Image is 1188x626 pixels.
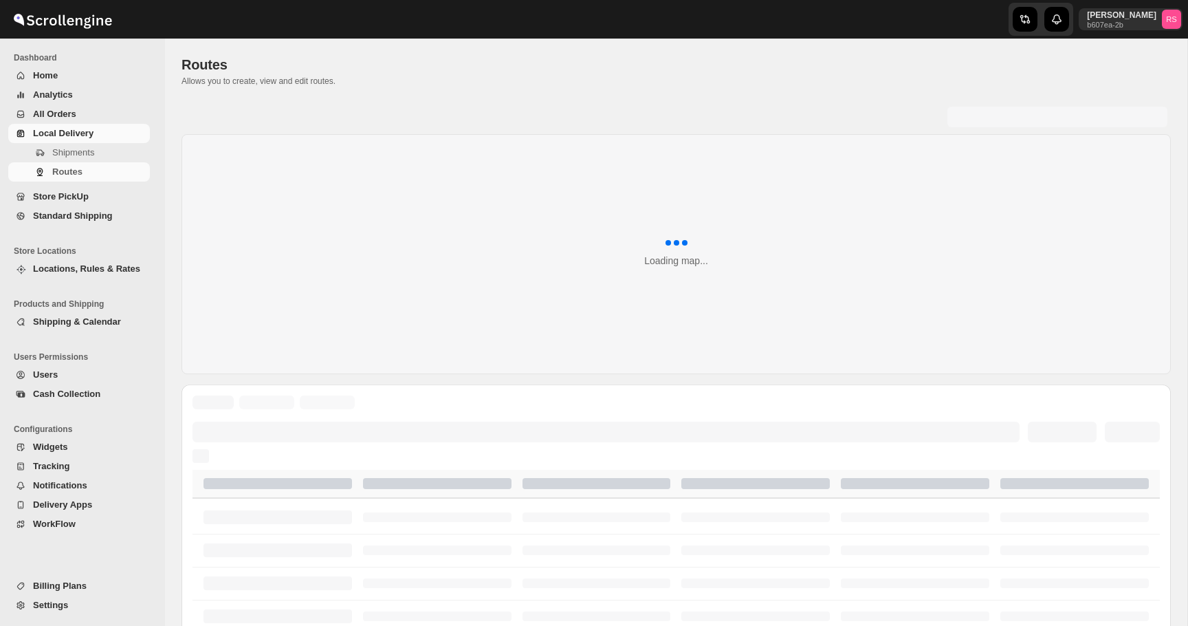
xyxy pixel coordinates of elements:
span: Store Locations [14,246,155,257]
button: User menu [1079,8,1182,30]
p: b607ea-2b [1087,21,1156,29]
span: Routes [52,166,82,177]
span: Settings [33,600,68,610]
span: Delivery Apps [33,499,92,510]
span: Billing Plans [33,581,87,591]
span: Products and Shipping [14,299,155,310]
button: Users [8,365,150,385]
text: RS [1166,15,1177,23]
button: WorkFlow [8,515,150,534]
button: Widgets [8,438,150,457]
span: Analytics [33,89,73,100]
span: Tracking [33,461,69,471]
button: Shipping & Calendar [8,312,150,332]
button: All Orders [8,105,150,124]
span: Shipments [52,147,94,158]
span: Locations, Rules & Rates [33,263,140,274]
button: Cash Collection [8,385,150,404]
div: Loading map... [644,254,708,268]
button: Billing Plans [8,576,150,596]
span: Users [33,369,58,380]
button: Tracking [8,457,150,476]
span: Dashboard [14,52,155,63]
span: Notifications [33,480,87,490]
img: ScrollEngine [11,2,114,36]
span: WorkFlow [33,519,76,529]
span: Cash Collection [33,389,100,399]
span: Romil Seth [1162,10,1181,29]
span: Configurations [14,424,155,435]
button: Routes [8,162,150,182]
span: Local Delivery [33,128,93,138]
button: Analytics [8,85,150,105]
span: Users Permissions [14,352,155,363]
span: Standard Shipping [33,211,113,221]
span: Routes [181,57,228,72]
button: Settings [8,596,150,615]
p: [PERSON_NAME] [1087,10,1156,21]
span: All Orders [33,109,76,119]
button: Home [8,66,150,85]
span: Home [33,70,58,80]
p: Allows you to create, view and edit routes. [181,76,1171,87]
button: Shipments [8,143,150,162]
span: Store PickUp [33,191,89,202]
span: Shipping & Calendar [33,316,121,327]
button: Locations, Rules & Rates [8,259,150,279]
button: Delivery Apps [8,495,150,515]
span: Widgets [33,442,67,452]
button: Notifications [8,476,150,495]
